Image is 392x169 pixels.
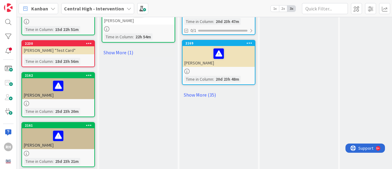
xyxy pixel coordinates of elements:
div: 2162 [22,73,94,78]
span: : [213,76,214,83]
div: 2230 [22,41,94,46]
span: 2x [279,6,287,12]
div: 2162 [25,73,94,78]
div: 25d 23h 20m [54,108,80,115]
div: Time in Column [24,158,53,165]
span: 3x [287,6,296,12]
div: [PERSON_NAME] [22,78,94,99]
div: [PERSON_NAME] [22,128,94,149]
div: 2162[PERSON_NAME] [22,73,94,99]
div: 2161[PERSON_NAME] [22,123,94,149]
div: 18d 23h 56m [54,58,80,65]
div: 2161 [22,123,94,128]
div: Time in Column [24,108,53,115]
div: 2169 [185,41,255,45]
span: Support [13,1,28,8]
b: Central High - Intervention [64,6,124,12]
img: Visit kanbanzone.com [4,3,13,12]
span: : [53,108,54,115]
span: : [53,58,54,65]
div: 25d 23h 21m [54,158,80,165]
span: 0/1 [190,27,196,34]
div: 15d 22h 51m [54,26,80,33]
a: Show More (35) [182,90,255,100]
span: : [133,33,134,40]
div: 20d 23h 48m [214,76,241,83]
div: 2169 [183,40,255,46]
span: : [53,158,54,165]
img: avatar [4,157,13,166]
div: RH [4,143,13,151]
input: Quick Filter... [302,3,348,14]
div: [PERSON_NAME] *Test Card* [22,46,94,54]
div: Time in Column [24,58,53,65]
div: Time in Column [184,76,213,83]
div: Time in Column [184,18,213,25]
div: 22h 54m [134,33,153,40]
div: 2230[PERSON_NAME] *Test Card* [22,41,94,54]
div: Time in Column [24,26,53,33]
div: 2230 [25,41,94,46]
div: 9+ [31,2,34,7]
div: [PERSON_NAME] [183,46,255,67]
div: Time in Column [104,33,133,40]
span: : [53,26,54,33]
a: Show More (1) [102,48,175,57]
span: : [213,18,214,25]
div: 2169[PERSON_NAME] [183,40,255,67]
span: 1x [271,6,279,12]
div: 2161 [25,123,94,128]
div: 20d 23h 47m [214,18,241,25]
span: Kanban [31,5,48,12]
